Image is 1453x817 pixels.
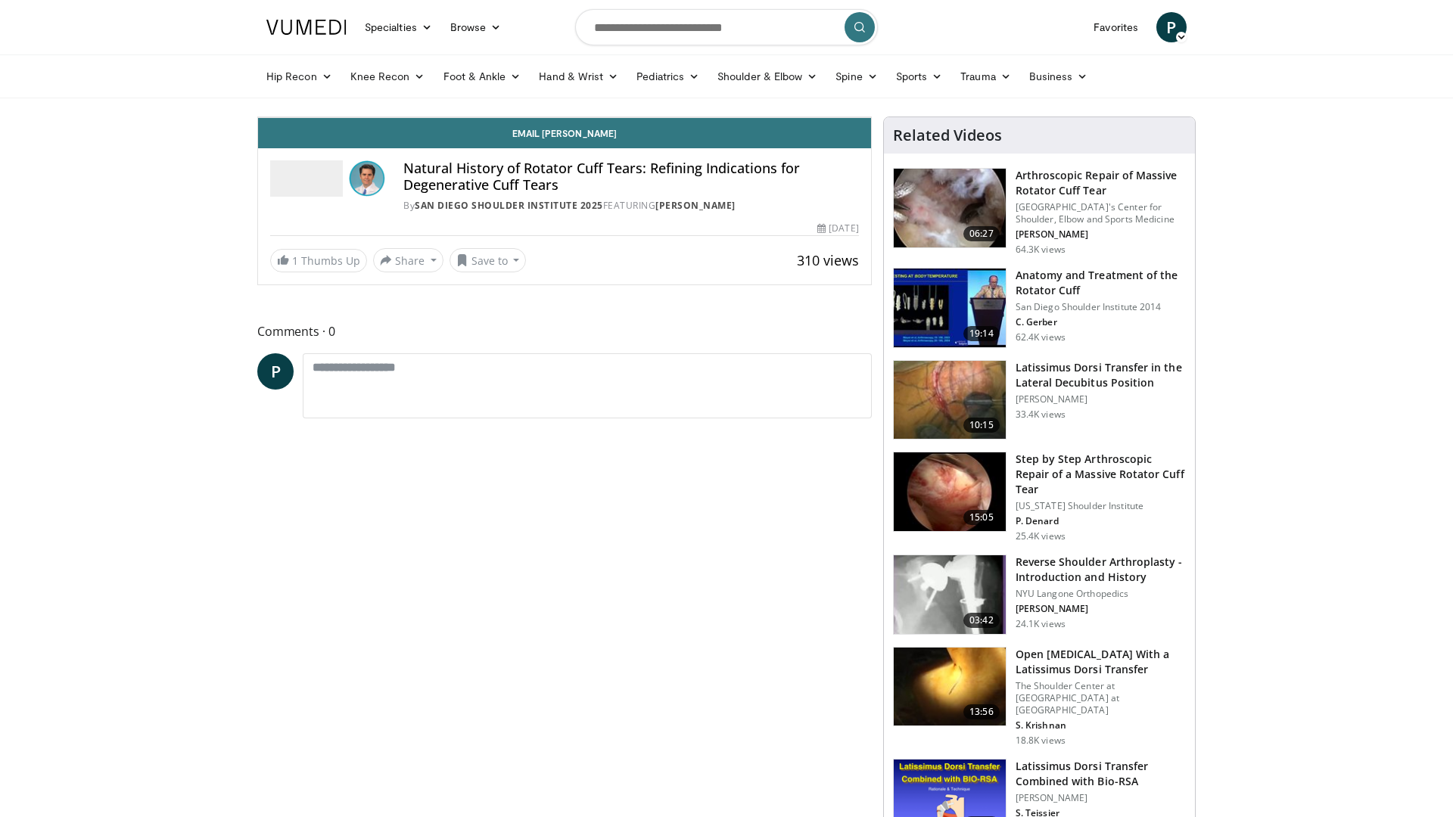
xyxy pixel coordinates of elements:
p: San Diego Shoulder Institute 2014 [1016,301,1186,313]
input: Search topics, interventions [575,9,878,45]
p: S. Krishnan [1016,719,1186,732]
h4: Related Videos [893,126,1002,144]
a: 19:14 Anatomy and Treatment of the Rotator Cuff San Diego Shoulder Institute 2014 C. Gerber 62.4K... [893,268,1186,348]
p: [GEOGRAPHIC_DATA]'s Center for Shoulder, Elbow and Sports Medicine [1016,201,1186,225]
p: 18.8K views [1016,735,1066,747]
a: 06:27 Arthroscopic Repair of Massive Rotator Cuff Tear [GEOGRAPHIC_DATA]'s Center for Shoulder, E... [893,168,1186,256]
p: C. Gerber [1016,316,1186,328]
a: Spine [826,61,886,92]
a: 03:42 Reverse Shoulder Arthroplasty - Introduction and History NYU Langone Orthopedics [PERSON_NA... [893,555,1186,635]
p: 33.4K views [1016,408,1066,421]
p: [PERSON_NAME] [1016,228,1186,241]
img: 281021_0002_1.png.150x105_q85_crop-smart_upscale.jpg [894,169,1006,247]
h3: Anatomy and Treatment of the Rotator Cuff [1016,268,1186,298]
video-js: Video Player [258,117,871,118]
a: Pediatrics [627,61,708,92]
button: Share [373,248,443,272]
a: 15:05 Step by Step Arthroscopic Repair of a Massive Rotator Cuff Tear [US_STATE] Shoulder Institu... [893,452,1186,542]
p: 25.4K views [1016,530,1066,542]
h3: Latissimus Dorsi Transfer Combined with Bio-RSA [1016,759,1186,789]
span: 19:14 [963,326,1000,341]
a: Knee Recon [341,61,434,92]
span: 06:27 [963,226,1000,241]
span: 03:42 [963,613,1000,628]
a: Sports [887,61,952,92]
a: Business [1020,61,1097,92]
img: 58008271-3059-4eea-87a5-8726eb53a503.150x105_q85_crop-smart_upscale.jpg [894,269,1006,347]
span: 1 [292,253,298,268]
button: Save to [450,248,527,272]
div: [DATE] [817,222,858,235]
a: Email [PERSON_NAME] [258,118,871,148]
h4: Natural History of Rotator Cuff Tears: Refining Indications for Degenerative Cuff Tears [403,160,859,193]
p: NYU Langone Orthopedics [1016,588,1186,600]
a: 10:15 Latissimus Dorsi Transfer in the Lateral Decubitus Position [PERSON_NAME] 33.4K views [893,360,1186,440]
img: 7cd5bdb9-3b5e-40f2-a8f4-702d57719c06.150x105_q85_crop-smart_upscale.jpg [894,452,1006,531]
a: Shoulder & Elbow [708,61,826,92]
a: Favorites [1084,12,1147,42]
img: VuMedi Logo [266,20,347,35]
img: zucker_4.png.150x105_q85_crop-smart_upscale.jpg [894,555,1006,634]
a: 13:56 Open [MEDICAL_DATA] With a Latissimus Dorsi Transfer The Shoulder Center at [GEOGRAPHIC_DAT... [893,647,1186,747]
a: Hand & Wrist [530,61,627,92]
p: P. Denard [1016,515,1186,527]
h3: Open [MEDICAL_DATA] With a Latissimus Dorsi Transfer [1016,647,1186,677]
p: 24.1K views [1016,618,1066,630]
a: 1 Thumbs Up [270,249,367,272]
img: Avatar [349,160,385,197]
a: Specialties [356,12,441,42]
a: Foot & Ankle [434,61,530,92]
p: The Shoulder Center at [GEOGRAPHIC_DATA] at [GEOGRAPHIC_DATA] [1016,680,1186,716]
span: 10:15 [963,418,1000,433]
span: 15:05 [963,510,1000,525]
span: 13:56 [963,704,1000,719]
p: [PERSON_NAME] [1016,792,1186,804]
h3: Latissimus Dorsi Transfer in the Lateral Decubitus Position [1016,360,1186,390]
p: [PERSON_NAME] [1016,603,1186,615]
a: P [257,353,294,390]
p: 64.3K views [1016,244,1066,256]
a: [PERSON_NAME] [655,199,736,212]
a: Browse [441,12,511,42]
span: 310 views [797,251,859,269]
span: Comments 0 [257,322,872,341]
p: [PERSON_NAME] [1016,393,1186,405]
a: Trauma [951,61,1020,92]
img: San Diego Shoulder Institute 2025 [270,160,343,197]
p: 62.4K views [1016,331,1066,343]
a: San Diego Shoulder Institute 2025 [415,199,603,212]
h3: Arthroscopic Repair of Massive Rotator Cuff Tear [1016,168,1186,198]
div: By FEATURING [403,199,859,213]
img: 38501_0000_3.png.150x105_q85_crop-smart_upscale.jpg [894,361,1006,440]
p: [US_STATE] Shoulder Institute [1016,500,1186,512]
h3: Step by Step Arthroscopic Repair of a Massive Rotator Cuff Tear [1016,452,1186,497]
a: Hip Recon [257,61,341,92]
img: 38772_0000_3.png.150x105_q85_crop-smart_upscale.jpg [894,648,1006,726]
a: P [1156,12,1187,42]
h3: Reverse Shoulder Arthroplasty - Introduction and History [1016,555,1186,585]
